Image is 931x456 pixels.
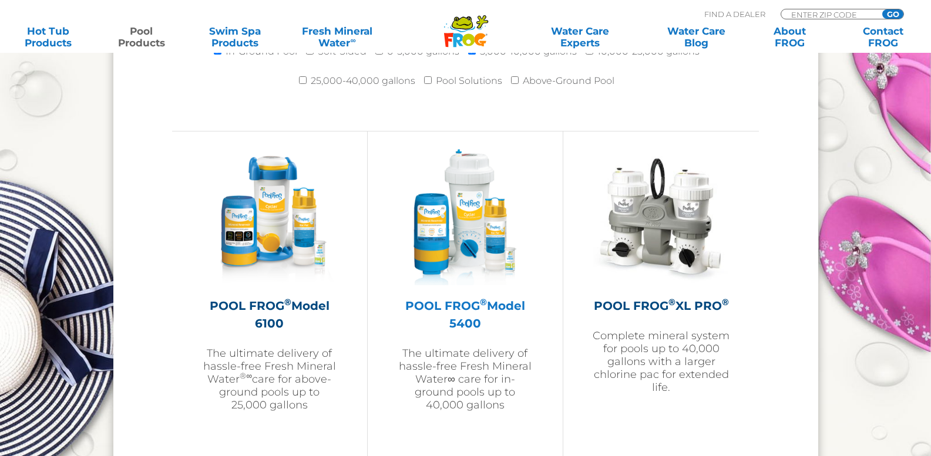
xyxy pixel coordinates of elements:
p: Complete mineral system for pools up to 40,000 gallons with a larger chlorine pac for extended life. [593,329,730,394]
sup: ® [480,296,487,308]
img: pool-frog-5400-featured-img-v2-300x300.png [397,149,533,285]
img: pool-frog-6100-featured-img-v3-300x300.png [201,149,338,285]
a: ContactFROG [846,25,919,49]
a: Water CareExperts [521,25,639,49]
a: Fresh MineralWater∞ [292,25,383,49]
label: Above-Ground Pool [523,69,614,93]
a: Swim SpaProducts [199,25,271,49]
a: POOL FROG®XL PRO®Complete mineral system for pools up to 40,000 gallons with a larger chlorine pa... [593,149,730,454]
sup: ∞ [350,36,355,45]
input: Zip Code Form [790,9,869,19]
sup: ® [284,296,291,308]
sup: ® [722,296,729,308]
h2: POOL FROG XL PRO [593,297,730,315]
h2: POOL FROG Model 5400 [397,297,533,332]
a: Hot TubProducts [12,25,85,49]
input: GO [882,9,903,19]
p: The ultimate delivery of hassle-free Fresh Mineral Water care for above-ground pools up to 25,000... [201,347,338,411]
img: XL-PRO-v2-300x300.jpg [593,149,730,285]
label: Pool Solutions [436,69,502,93]
h2: POOL FROG Model 6100 [201,297,338,332]
p: The ultimate delivery of hassle-free Fresh Mineral Water∞ care for in-ground pools up to 40,000 g... [397,347,533,411]
sup: ® [668,296,675,308]
a: Water CareBlog [660,25,733,49]
label: 25,000-40,000 gallons [311,69,415,93]
p: Find A Dealer [704,9,765,19]
a: POOL FROG®Model 6100The ultimate delivery of hassle-free Fresh Mineral Water®∞care for above-grou... [201,149,338,454]
a: POOL FROG®Model 5400The ultimate delivery of hassle-free Fresh Mineral Water∞ care for in-ground ... [397,149,533,454]
sup: ®∞ [240,371,252,380]
a: PoolProducts [105,25,178,49]
a: AboutFROG [753,25,826,49]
